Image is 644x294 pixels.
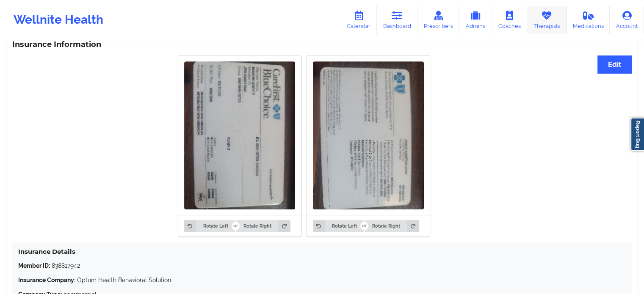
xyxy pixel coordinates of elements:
[184,61,295,209] img: Andy Mason
[18,276,626,284] p: Optum Health Behavioral Solution
[459,6,492,34] a: Admins
[377,6,417,34] a: Dashboard
[527,6,567,34] a: Therapists
[365,220,419,232] button: Rotate Right
[597,55,632,74] button: Edit
[340,6,377,34] a: Calendar
[12,40,632,49] h3: Insurance Information
[567,6,610,34] a: Medications
[313,61,424,209] img: Andy Mason
[313,220,364,232] button: Rotate Left
[18,262,50,269] strong: Member ID:
[236,220,290,232] button: Rotate Right
[417,6,459,34] a: Prescribers
[492,6,527,34] a: Coaches
[184,220,235,232] button: Rotate Left
[18,277,75,283] strong: Insurance Company:
[630,118,644,151] a: Report Bug
[18,261,626,270] p: 838817942
[610,6,644,34] a: Account
[18,247,626,256] h4: Insurance Details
